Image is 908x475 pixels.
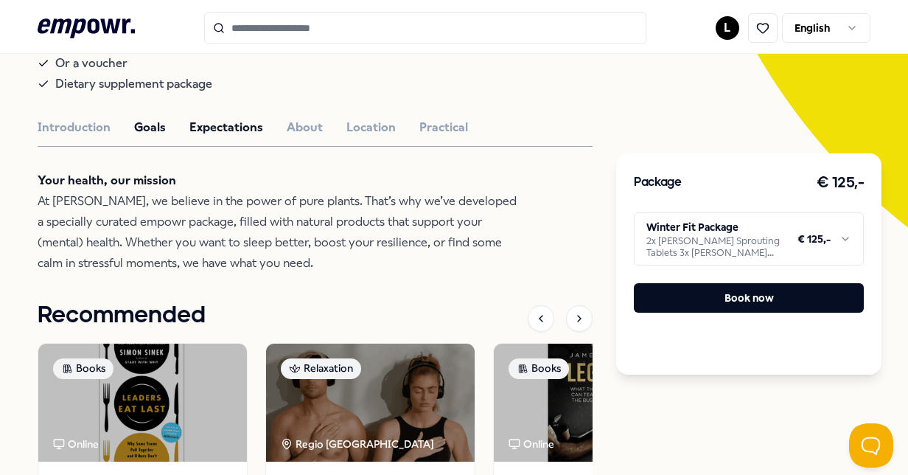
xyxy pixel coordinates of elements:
[266,344,475,462] img: package image
[55,53,128,74] span: Or a voucher
[509,436,554,452] div: Online
[817,171,865,195] h3: € 125,-
[634,283,864,313] button: Book now
[419,118,468,137] button: Practical
[287,118,323,137] button: About
[38,297,206,334] h1: Recommended
[281,436,436,452] div: Regio [GEOGRAPHIC_DATA]
[494,344,702,462] img: package image
[38,344,247,462] img: package image
[55,74,212,94] span: Dietary supplement package
[53,436,99,452] div: Online
[38,170,517,274] p: At [PERSON_NAME], we believe in the power of pure plants. That’s why we’ve developed a specially ...
[716,16,739,40] button: L
[189,118,263,137] button: Expectations
[634,173,681,193] h3: Package
[281,358,361,379] div: Relaxation
[509,358,569,379] div: Books
[134,118,166,137] button: Goals
[204,12,646,44] input: Search for products, categories or subcategories
[346,118,396,137] button: Location
[849,423,893,468] iframe: Help Scout Beacon - Open
[53,358,113,379] div: Books
[38,173,176,187] strong: Your health, our mission
[38,118,111,137] button: Introduction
